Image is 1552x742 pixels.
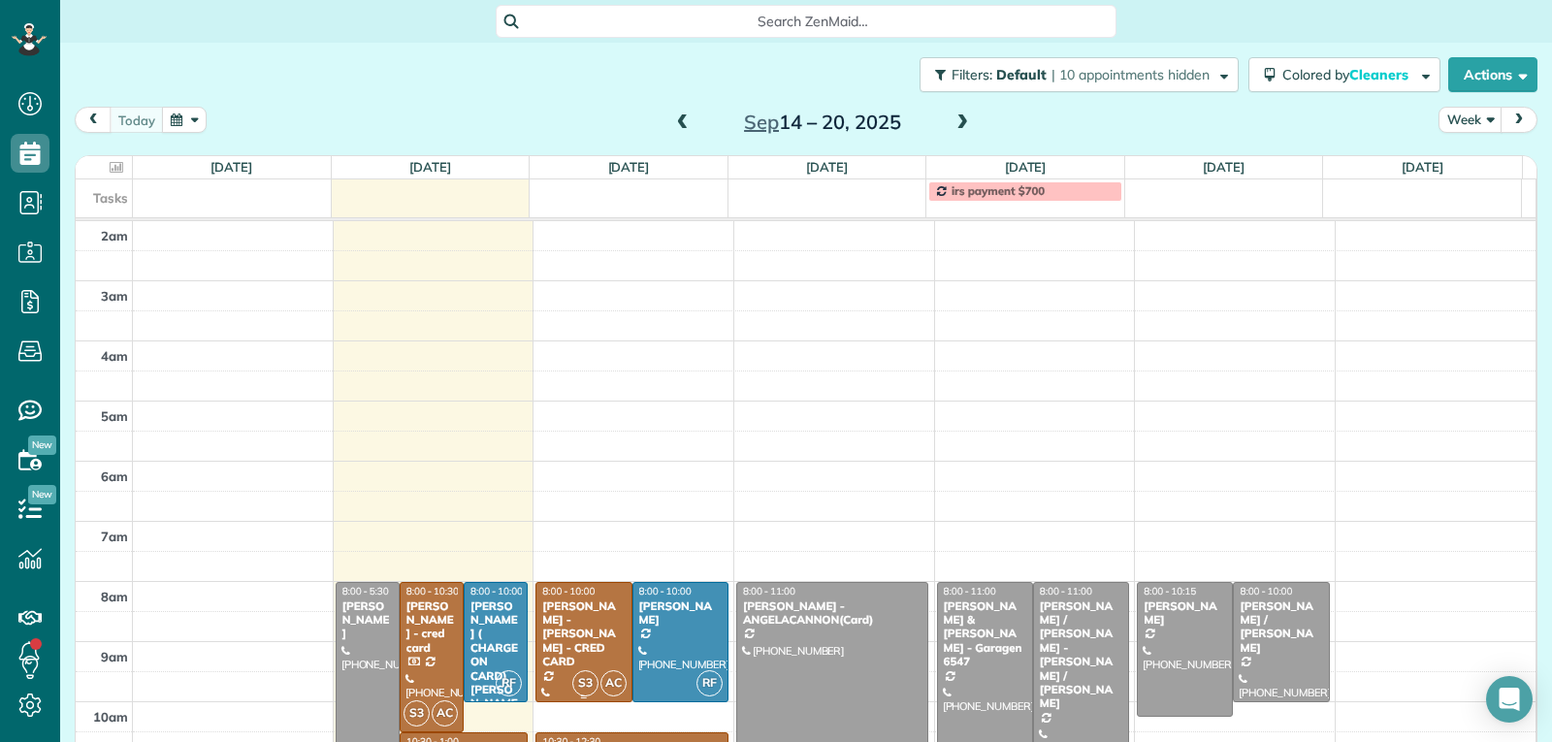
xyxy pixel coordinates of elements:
[943,599,1027,669] div: [PERSON_NAME] & [PERSON_NAME] - Garagen 6547
[701,112,944,133] h2: 14 – 20, 2025
[101,589,128,604] span: 8am
[600,670,627,696] span: AC
[101,408,128,424] span: 5am
[952,183,1045,198] span: irs payment $700
[101,529,128,544] span: 7am
[101,649,128,664] span: 9am
[1239,599,1323,656] div: [PERSON_NAME] / [PERSON_NAME]
[996,66,1048,83] span: Default
[1486,676,1533,723] div: Open Intercom Messenger
[743,585,795,597] span: 8:00 - 11:00
[542,585,595,597] span: 8:00 - 10:00
[742,599,923,628] div: [PERSON_NAME] - ANGELACANNON(Card)
[404,700,430,726] span: S3
[341,599,394,641] div: [PERSON_NAME]
[638,599,723,628] div: [PERSON_NAME]
[1282,66,1415,83] span: Colored by
[496,670,522,696] span: RF
[101,468,128,484] span: 6am
[210,159,252,175] a: [DATE]
[639,585,692,597] span: 8:00 - 10:00
[432,700,458,726] span: AC
[1402,159,1443,175] a: [DATE]
[744,110,779,134] span: Sep
[28,485,56,504] span: New
[920,57,1239,92] button: Filters: Default | 10 appointments hidden
[28,436,56,455] span: New
[405,599,458,656] div: [PERSON_NAME] - cred card
[1248,57,1440,92] button: Colored byCleaners
[110,107,164,133] button: today
[469,599,522,725] div: [PERSON_NAME] ( CHARGE ON CARD) [PERSON_NAME]
[1143,599,1227,628] div: [PERSON_NAME]
[342,585,389,597] span: 8:00 - 5:30
[944,585,996,597] span: 8:00 - 11:00
[1040,585,1092,597] span: 8:00 - 11:00
[93,709,128,725] span: 10am
[75,107,112,133] button: prev
[541,599,626,669] div: [PERSON_NAME] -[PERSON_NAME] - CRED CARD
[572,670,598,696] span: S3
[1005,159,1047,175] a: [DATE]
[1039,599,1123,711] div: [PERSON_NAME] / [PERSON_NAME] - [PERSON_NAME] / [PERSON_NAME]
[1144,585,1196,597] span: 8:00 - 10:15
[101,348,128,364] span: 4am
[608,159,650,175] a: [DATE]
[1501,107,1537,133] button: next
[806,159,848,175] a: [DATE]
[1448,57,1537,92] button: Actions
[470,585,523,597] span: 8:00 - 10:00
[910,57,1239,92] a: Filters: Default | 10 appointments hidden
[1439,107,1503,133] button: Week
[952,66,992,83] span: Filters:
[409,159,451,175] a: [DATE]
[1240,585,1292,597] span: 8:00 - 10:00
[1349,66,1411,83] span: Cleaners
[1051,66,1210,83] span: | 10 appointments hidden
[101,228,128,243] span: 2am
[406,585,459,597] span: 8:00 - 10:30
[1203,159,1245,175] a: [DATE]
[696,670,723,696] span: RF
[101,288,128,304] span: 3am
